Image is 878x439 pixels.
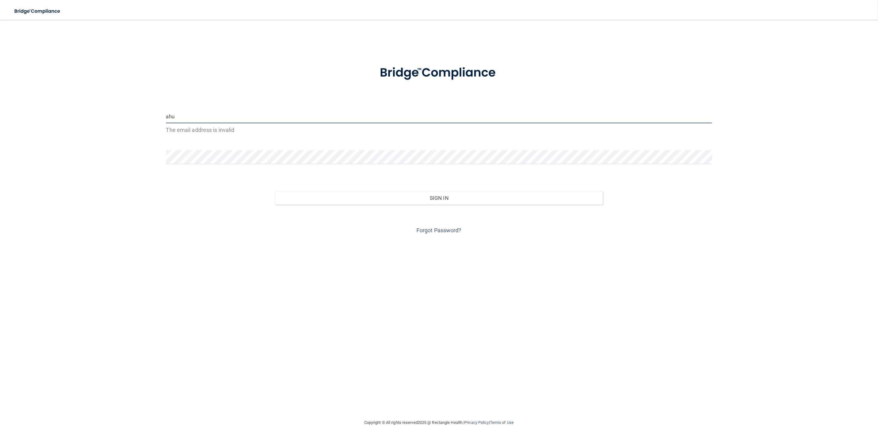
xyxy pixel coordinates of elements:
[326,413,552,433] div: Copyright © All rights reserved 2025 @ Rectangle Health | |
[275,191,603,205] button: Sign In
[9,5,66,18] img: bridge_compliance_login_screen.278c3ca4.svg
[166,125,712,135] p: The email address is invalid
[367,57,511,89] img: bridge_compliance_login_screen.278c3ca4.svg
[490,420,514,425] a: Terms of Use
[166,109,712,123] input: Email
[464,420,489,425] a: Privacy Policy
[416,227,462,234] a: Forgot Password?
